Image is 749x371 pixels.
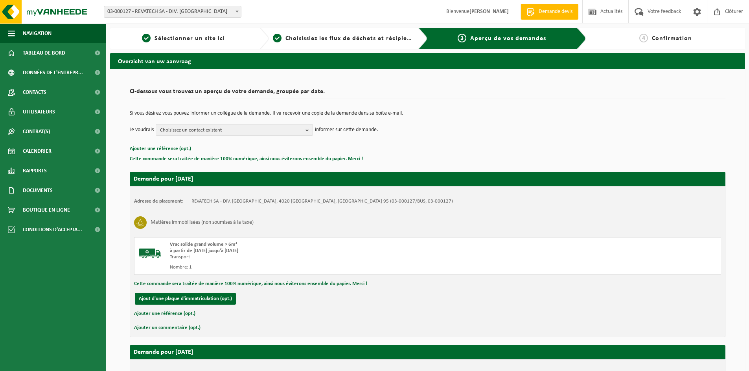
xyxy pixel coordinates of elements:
[130,111,725,116] p: Si vous désirez vous pouvez informer un collègue de la demande. Il va recevoir une copie de la de...
[469,9,509,15] strong: [PERSON_NAME]
[170,248,238,253] strong: à partir de [DATE] jusqu'à [DATE]
[134,349,193,355] strong: Demande pour [DATE]
[23,181,53,200] span: Documents
[134,309,195,319] button: Ajouter une référence (opt.)
[134,279,367,289] button: Cette commande sera traitée de manière 100% numérique, ainsi nous éviterons ensemble du papier. M...
[23,122,50,141] span: Contrat(s)
[639,34,648,42] span: 4
[156,124,313,136] button: Choisissez un contact existant
[151,216,254,229] h3: Matières immobilisées (non soumises à la taxe)
[23,220,82,239] span: Conditions d'accepta...
[160,124,302,136] span: Choisissez un contact existant
[537,8,574,16] span: Demande devis
[142,34,151,42] span: 1
[104,6,241,18] span: 03-000127 - REVATECH SA - DIV. MONSIN - JUPILLE-SUR-MEUSE
[521,4,578,20] a: Demande devis
[273,34,282,42] span: 2
[458,34,466,42] span: 3
[130,88,725,99] h2: Ci-dessous vous trouvez un aperçu de votre demande, groupée par date.
[23,200,70,220] span: Boutique en ligne
[652,35,692,42] span: Confirmation
[134,176,193,182] strong: Demande pour [DATE]
[170,264,459,270] div: Nombre: 1
[130,154,363,164] button: Cette commande sera traitée de manière 100% numérique, ainsi nous éviterons ensemble du papier. M...
[130,144,191,154] button: Ajouter une référence (opt.)
[138,241,162,265] img: BL-SO-LV.png
[470,35,546,42] span: Aperçu de vos demandes
[285,35,416,42] span: Choisissiez les flux de déchets et récipients
[110,53,745,68] h2: Overzicht van uw aanvraag
[130,124,154,136] p: Je voudrais
[23,161,47,181] span: Rapports
[134,199,184,204] strong: Adresse de placement:
[23,43,65,63] span: Tableau de bord
[170,254,459,260] div: Transport
[23,24,52,43] span: Navigation
[114,34,253,43] a: 1Sélectionner un site ici
[134,323,201,333] button: Ajouter un commentaire (opt.)
[23,141,52,161] span: Calendrier
[191,198,453,205] td: REVATECH SA - DIV. [GEOGRAPHIC_DATA], 4020 [GEOGRAPHIC_DATA], [GEOGRAPHIC_DATA] 95 (03-000127/BUS...
[315,124,378,136] p: informer sur cette demande.
[273,34,412,43] a: 2Choisissiez les flux de déchets et récipients
[135,293,236,305] button: Ajout d'une plaque d'immatriculation (opt.)
[104,6,241,17] span: 03-000127 - REVATECH SA - DIV. MONSIN - JUPILLE-SUR-MEUSE
[170,242,237,247] span: Vrac solide grand volume > 6m³
[155,35,225,42] span: Sélectionner un site ici
[23,63,83,82] span: Données de l'entrepr...
[23,82,46,102] span: Contacts
[23,102,55,122] span: Utilisateurs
